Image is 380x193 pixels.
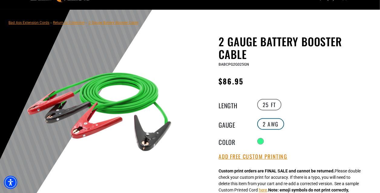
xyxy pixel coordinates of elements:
h1: 2 Gauge Battery Booster Cable [219,35,367,61]
legend: Length [219,101,249,109]
span: 2 Gauge Battery Booster Cable [89,21,138,25]
button: Add Free Custom Printing [219,153,287,160]
a: Bad Ass Extension Cords [9,21,50,25]
nav: breadcrumbs [9,19,138,26]
a: Return to Collection [53,21,85,25]
legend: Gauge [219,120,249,128]
strong: Custom print orders are FINAL SALE and cannot be returned. [219,168,335,173]
div: Accessibility Menu [4,176,17,189]
label: 2 AWG [257,118,284,130]
img: green [27,36,172,182]
legend: Color [219,137,249,145]
span: BABCPG2G025GN [219,62,249,67]
span: › [51,21,52,25]
span: $86.95 [219,76,243,87]
label: 25 FT [257,99,281,110]
span: › [86,21,88,25]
